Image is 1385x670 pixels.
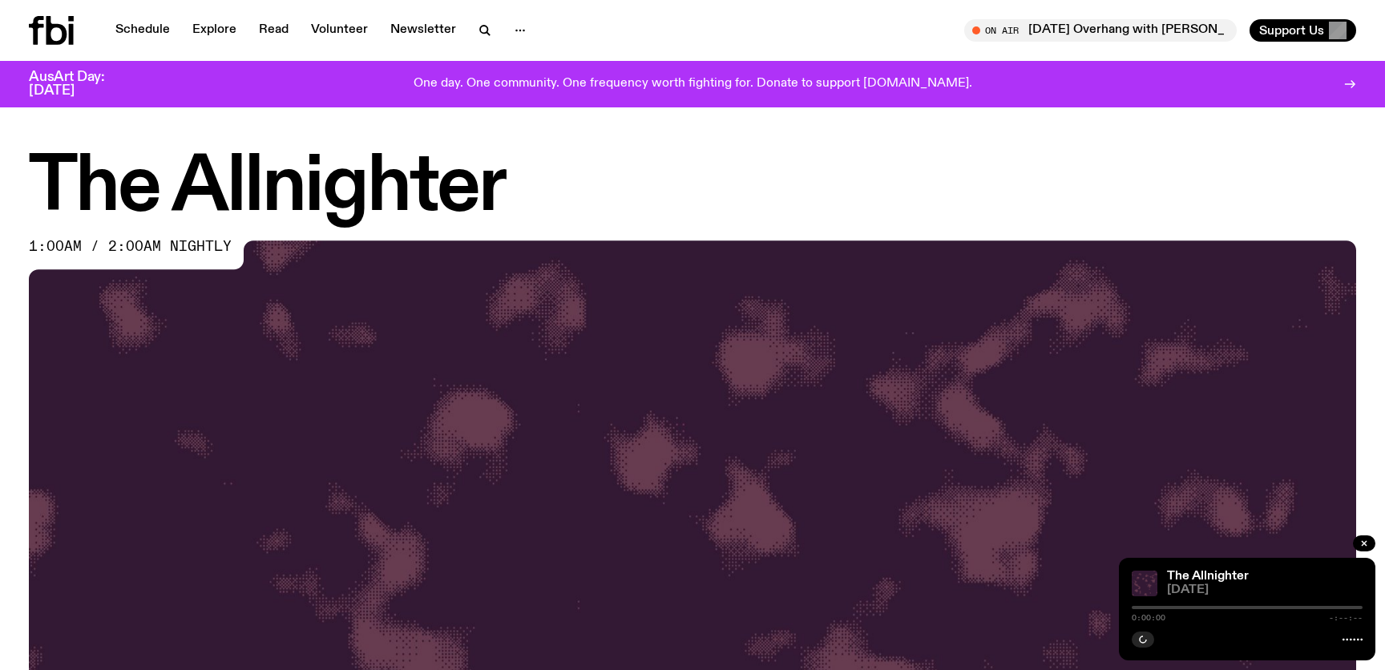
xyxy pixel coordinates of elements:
[1167,584,1363,596] span: [DATE]
[1132,614,1165,622] span: 0:00:00
[381,19,466,42] a: Newsletter
[29,71,131,98] h3: AusArt Day: [DATE]
[1329,614,1363,622] span: -:--:--
[301,19,378,42] a: Volunteer
[1167,570,1249,583] a: The Allnighter
[249,19,298,42] a: Read
[106,19,180,42] a: Schedule
[964,19,1237,42] button: On Air[DATE] Overhang with [PERSON_NAME]
[183,19,246,42] a: Explore
[1259,23,1324,38] span: Support Us
[1250,19,1356,42] button: Support Us
[29,152,1356,224] h1: The Allnighter
[29,240,232,253] span: 1:00am / 2:00am nightly
[414,77,972,91] p: One day. One community. One frequency worth fighting for. Donate to support [DOMAIN_NAME].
